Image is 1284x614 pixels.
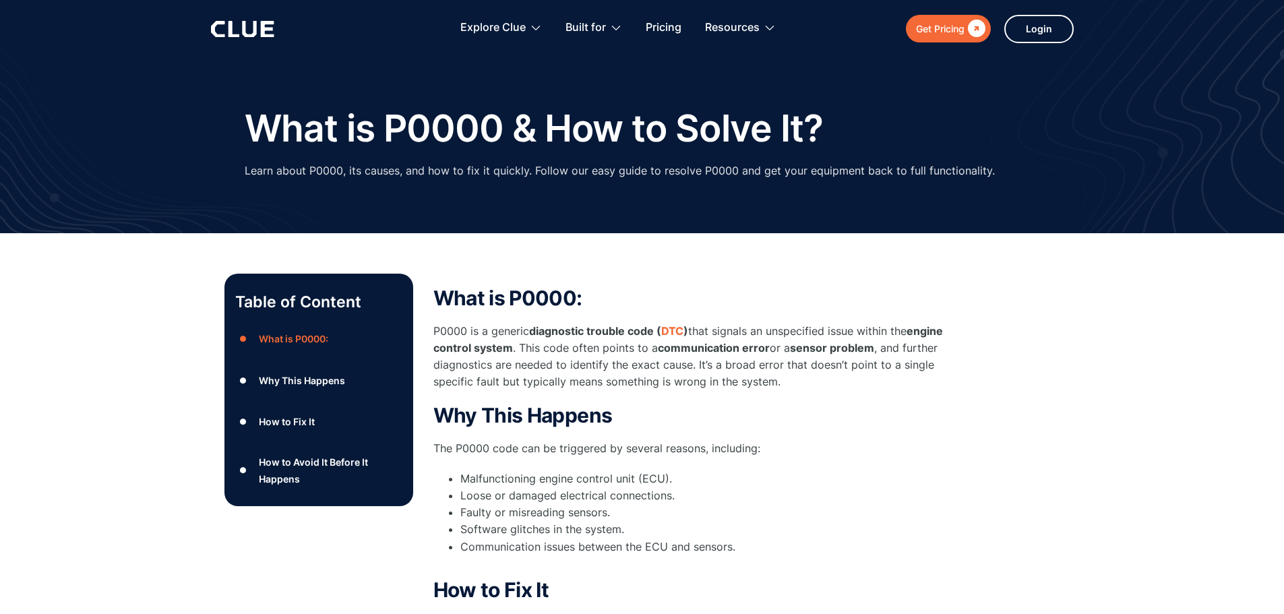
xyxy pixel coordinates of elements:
[1004,15,1074,43] a: Login
[790,341,874,355] strong: sensor problem
[259,330,328,347] div: What is P0000:
[565,7,622,49] div: Built for
[433,440,973,457] p: The P0000 code can be triggered by several reasons, including:
[460,487,973,504] li: Loose or damaged electrical connections.
[235,291,402,313] p: Table of Content
[565,7,606,49] div: Built for
[529,324,661,338] strong: diagnostic trouble code (
[460,7,542,49] div: Explore Clue
[235,412,402,432] a: ●How to Fix It
[245,108,823,149] h1: What is P0000 & How to Solve It?
[235,454,402,487] a: ●How to Avoid It Before It Happens
[235,329,402,349] a: ●What is P0000:
[646,7,681,49] a: Pricing
[259,413,315,430] div: How to Fix It
[460,7,526,49] div: Explore Clue
[965,20,985,37] div: 
[460,470,973,487] li: Malfunctioning engine control unit (ECU).
[460,521,973,538] li: Software glitches in the system.
[906,15,991,42] a: Get Pricing
[235,370,251,390] div: ●
[433,578,549,602] strong: How to Fix It
[433,286,582,310] strong: What is P0000:
[235,412,251,432] div: ●
[235,370,402,390] a: ●Why This Happens
[245,162,995,179] p: Learn about P0000, its causes, and how to fix it quickly. Follow our easy guide to resolve P0000 ...
[460,504,973,521] li: Faulty or misreading sensors.
[705,7,760,49] div: Resources
[433,324,943,355] strong: engine control system
[460,539,973,572] li: Communication issues between the ECU and sensors. ‍
[705,7,776,49] div: Resources
[433,403,613,427] strong: Why This Happens
[661,324,683,338] a: DTC
[433,323,973,391] p: P0000 is a generic that signals an unspecified issue within the . This code often points to a or ...
[259,454,402,487] div: How to Avoid It Before It Happens
[683,324,688,338] strong: )
[235,460,251,481] div: ●
[916,20,965,37] div: Get Pricing
[658,341,770,355] strong: communication error
[235,329,251,349] div: ●
[259,372,345,389] div: Why This Happens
